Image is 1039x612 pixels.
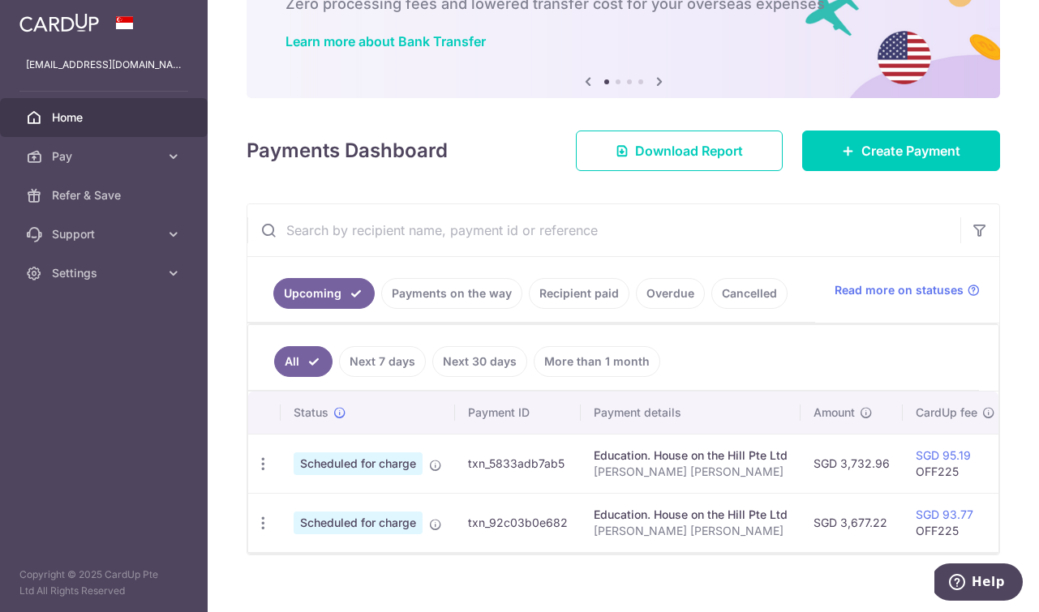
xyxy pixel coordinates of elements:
[802,131,1000,171] a: Create Payment
[835,282,964,298] span: Read more on statuses
[26,57,182,73] p: [EMAIL_ADDRESS][DOMAIN_NAME]
[273,278,375,309] a: Upcoming
[339,346,426,377] a: Next 7 days
[455,434,581,493] td: txn_5833adb7ab5
[835,282,980,298] a: Read more on statuses
[52,226,159,242] span: Support
[52,148,159,165] span: Pay
[903,434,1008,493] td: OFF225
[594,523,788,539] p: [PERSON_NAME] [PERSON_NAME]
[432,346,527,377] a: Next 30 days
[636,278,705,309] a: Overdue
[294,404,328,421] span: Status
[594,464,788,480] p: [PERSON_NAME] [PERSON_NAME]
[916,507,973,521] a: SGD 93.77
[934,563,1023,604] iframe: Opens a widget where you can find more information
[294,511,423,534] span: Scheduled for charge
[594,507,788,523] div: Education. House on the Hill Pte Ltd
[455,493,581,552] td: txn_92c03b0e682
[916,404,977,421] span: CardUp fee
[916,448,971,462] a: SGD 95.19
[801,493,903,552] td: SGD 3,677.22
[576,131,783,171] a: Download Report
[247,204,960,256] input: Search by recipient name, payment id or reference
[52,109,159,126] span: Home
[534,346,660,377] a: More than 1 month
[903,493,1008,552] td: OFF225
[52,187,159,203] span: Refer & Save
[711,278,788,309] a: Cancelled
[529,278,629,309] a: Recipient paid
[247,136,448,165] h4: Payments Dashboard
[19,13,99,32] img: CardUp
[381,278,522,309] a: Payments on the way
[286,33,486,49] a: Learn more about Bank Transfer
[455,392,581,434] th: Payment ID
[635,141,743,160] span: Download Report
[294,452,423,475] span: Scheduled for charge
[801,434,903,493] td: SGD 3,732.96
[581,392,801,434] th: Payment details
[52,265,159,281] span: Settings
[861,141,960,160] span: Create Payment
[274,346,333,377] a: All
[814,404,855,421] span: Amount
[594,447,788,464] div: Education. House on the Hill Pte Ltd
